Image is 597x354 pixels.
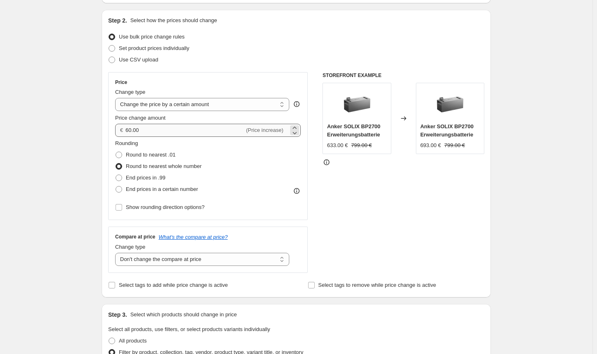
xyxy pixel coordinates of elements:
[119,338,147,344] span: All products
[420,141,441,150] div: 693.00 €
[444,141,465,150] strike: 799.00 €
[126,152,175,158] span: Round to nearest .01
[126,175,166,181] span: End prices in .99
[126,204,204,210] span: Show rounding direction options?
[318,282,436,288] span: Select tags to remove while price change is active
[108,16,127,25] h2: Step 2.
[115,115,166,121] span: Price change amount
[159,234,228,240] button: What's the compare at price?
[130,311,237,319] p: Select which products should change in price
[327,141,348,150] div: 633.00 €
[119,57,158,63] span: Use CSV upload
[115,234,155,240] h3: Compare at price
[115,244,145,250] span: Change type
[434,87,466,120] img: Anker_SOLIX_BP2700_Expansion_Battery_5a340736-e415-4343-8192-0b351d5d7200_80x.webp
[108,326,270,332] span: Select all products, use filters, or select products variants individually
[119,45,189,51] span: Set product prices individually
[420,123,474,138] span: Anker SOLIX BP2700 Erweiterungsbatterie
[115,140,138,146] span: Rounding
[327,123,380,138] span: Anker SOLIX BP2700 Erweiterungsbatterie
[108,311,127,319] h2: Step 3.
[126,163,202,169] span: Round to nearest whole number
[126,186,198,192] span: End prices in a certain number
[322,72,484,79] h6: STOREFRONT EXAMPLE
[115,89,145,95] span: Change type
[119,282,228,288] span: Select tags to add while price change is active
[120,127,123,133] span: €
[115,79,127,86] h3: Price
[246,127,284,133] span: (Price increase)
[119,34,184,40] span: Use bulk price change rules
[130,16,217,25] p: Select how the prices should change
[293,100,301,108] div: help
[351,141,372,150] strike: 799.00 €
[340,87,373,120] img: Anker_SOLIX_BP2700_Expansion_Battery_5a340736-e415-4343-8192-0b351d5d7200_80x.webp
[125,124,244,137] input: -10.00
